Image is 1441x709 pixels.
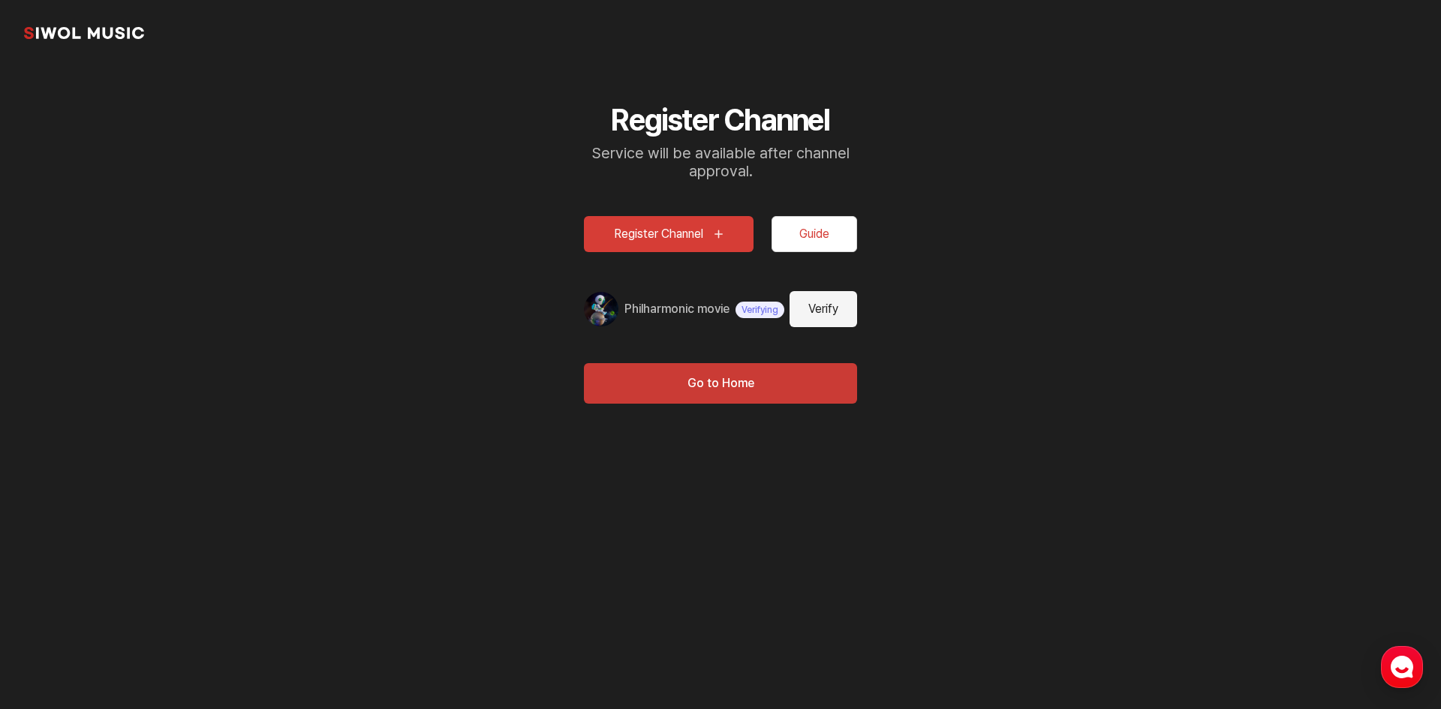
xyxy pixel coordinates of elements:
[790,291,857,327] button: Verify
[736,302,784,318] span: Verifying
[772,216,857,252] button: Guide
[584,292,618,326] img: 채널 프로필 이미지
[584,216,754,252] button: Register Channel
[584,102,857,138] h2: Register Channel
[624,300,730,318] a: Philharmonic movie
[584,144,857,180] p: Service will be available after channel approval.
[584,363,857,404] button: Go to Home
